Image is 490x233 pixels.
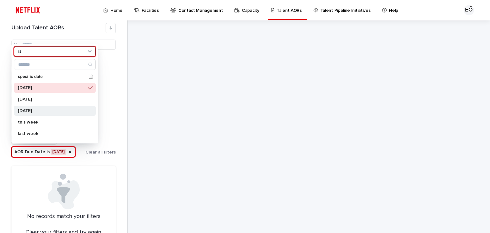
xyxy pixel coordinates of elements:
[83,147,116,157] button: Clear all filters
[14,72,96,81] div: specific date
[18,109,85,113] p: [DATE]
[18,97,85,101] p: [DATE]
[18,49,21,54] p: is
[85,150,116,154] span: Clear all filters
[18,132,85,136] p: last week
[464,5,474,15] div: EŐ
[11,147,75,157] button: AOR Due Date
[19,213,108,220] p: No records match your filters
[11,40,116,50] input: Search
[18,86,85,90] p: [DATE]
[13,4,43,17] img: ifQbXi3ZQGMSEF7WDB7W
[18,75,86,79] p: specific date
[14,59,95,70] input: Search
[11,25,106,32] h1: Upload Talent AORs
[14,59,96,70] div: Search
[18,120,85,124] p: this week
